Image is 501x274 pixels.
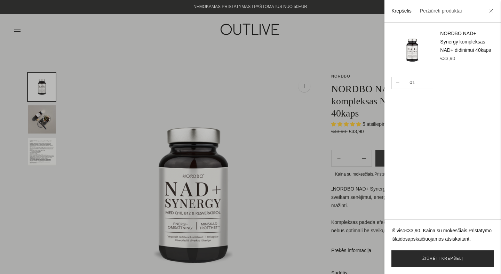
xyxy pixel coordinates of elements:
[391,30,433,71] img: nordbo-nad-synergy-outlive_1_200x.png
[440,56,455,61] span: €33,90
[440,31,491,53] a: NORDBO NAD+ Synergy kompleksas NAD+ didinimui 40kaps
[391,8,412,14] a: Krepšelis
[391,250,494,267] a: Žiūrėti krepšelį
[391,227,494,243] p: Iš viso . Kaina su mokesčiais. apskaičiuojamos atsiskaitant.
[407,79,418,87] div: 01
[405,228,420,233] span: €33,90
[391,228,492,242] a: Pristatymo išlaidos
[420,8,462,14] a: Peržiūrėti produktai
